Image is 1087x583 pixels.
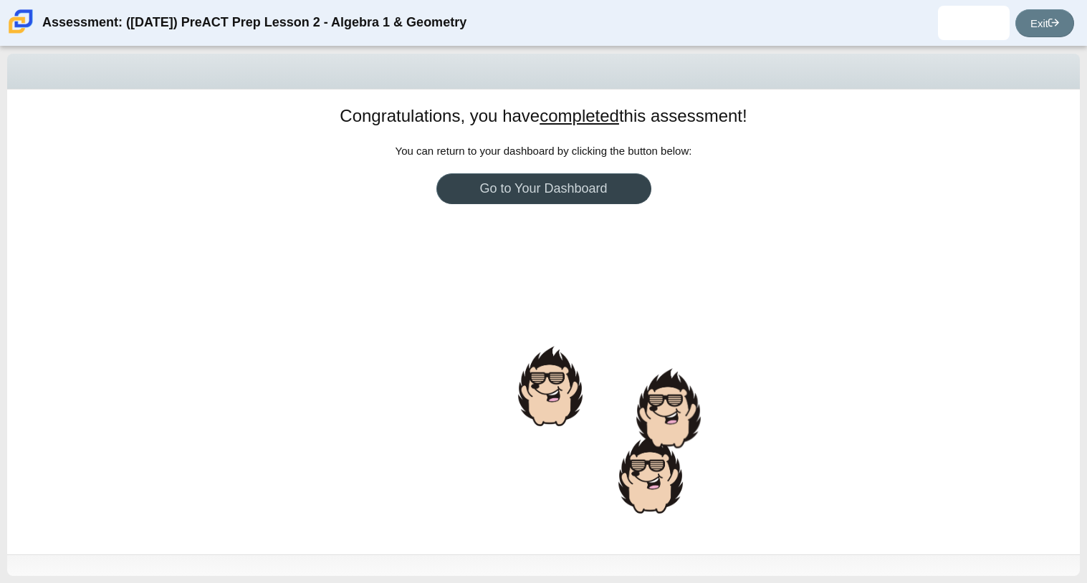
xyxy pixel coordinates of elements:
[42,6,466,40] div: Assessment: ([DATE]) PreACT Prep Lesson 2 - Algebra 1 & Geometry
[436,173,651,204] a: Go to Your Dashboard
[962,11,985,34] img: miguel.ruiz-viera.nZt8Uz
[6,6,36,37] img: Carmen School of Science & Technology
[1015,9,1074,37] a: Exit
[540,106,619,125] u: completed
[396,145,692,157] span: You can return to your dashboard by clicking the button below:
[6,26,36,39] a: Carmen School of Science & Technology
[340,104,747,128] h1: Congratulations, you have this assessment!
